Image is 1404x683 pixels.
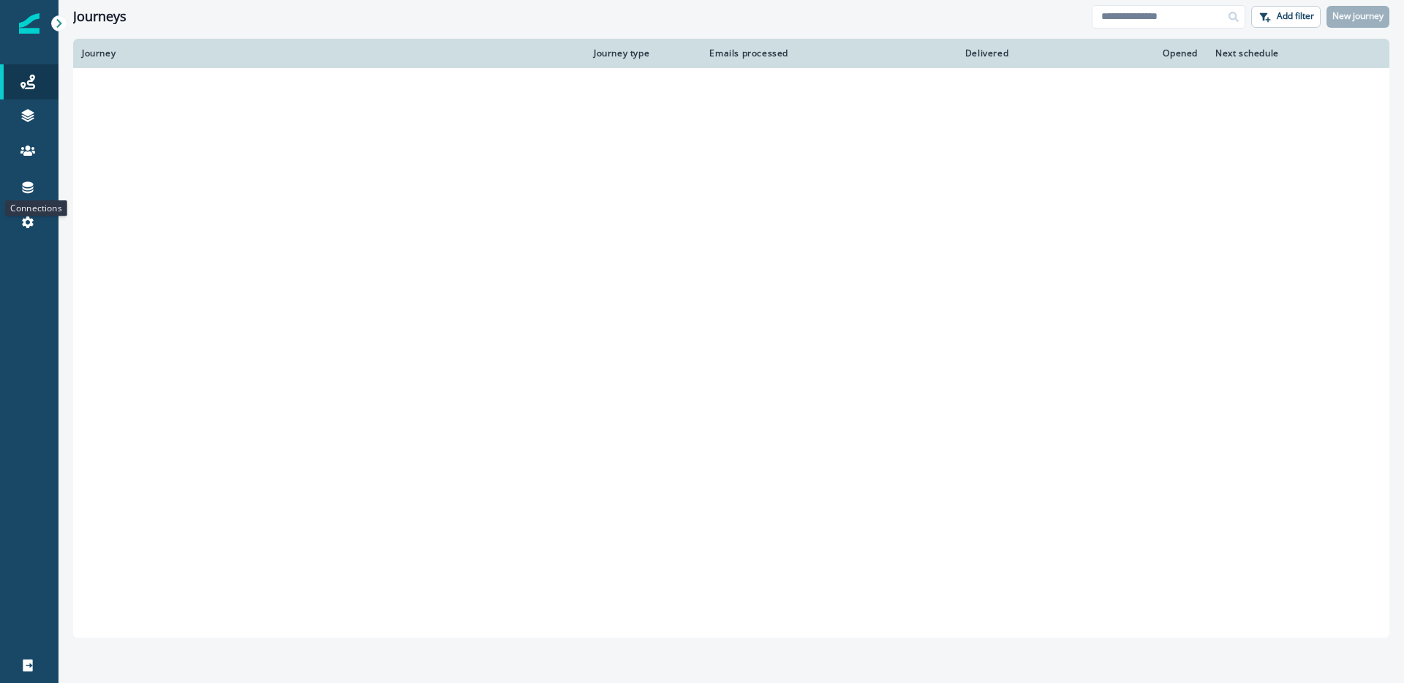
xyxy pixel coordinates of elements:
[806,48,1008,59] div: Delivered
[1332,11,1384,21] p: New journey
[1326,6,1389,28] button: New journey
[82,48,576,59] div: Journey
[594,48,686,59] div: Journey type
[1215,48,1344,59] div: Next schedule
[1251,6,1321,28] button: Add filter
[19,13,39,34] img: Inflection
[1277,11,1314,21] p: Add filter
[1026,48,1198,59] div: Opened
[703,48,788,59] div: Emails processed
[73,9,127,25] h1: Journeys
